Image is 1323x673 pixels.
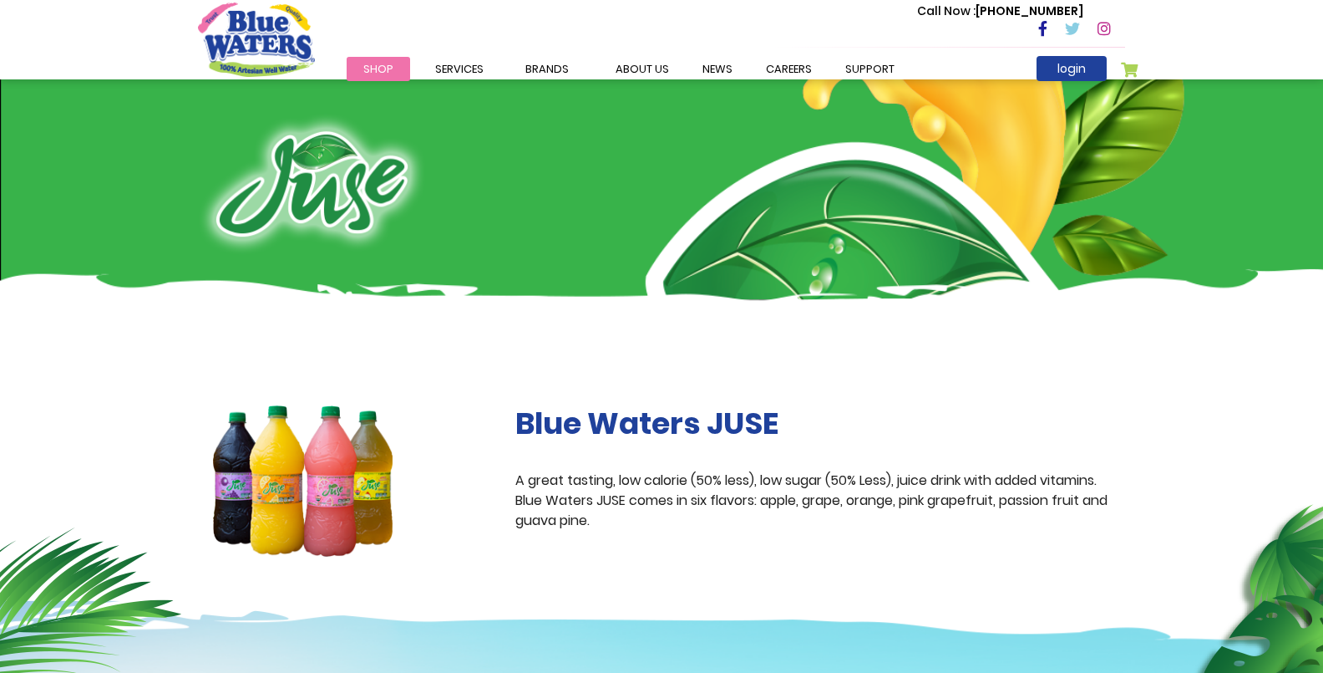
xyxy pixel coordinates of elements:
[917,3,1083,20] p: [PHONE_NUMBER]
[917,3,976,19] span: Call Now :
[599,57,686,81] a: about us
[435,61,484,77] span: Services
[515,471,1125,531] p: A great tasting, low calorie (50% less), low sugar (50% Less), juice drink with added vitamins. B...
[363,61,393,77] span: Shop
[515,405,1125,441] h2: Blue Waters JUSE
[198,113,426,255] img: juse-logo.png
[1037,56,1107,81] a: login
[198,3,315,76] a: store logo
[749,57,829,81] a: careers
[829,57,911,81] a: support
[525,61,569,77] span: Brands
[686,57,749,81] a: News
